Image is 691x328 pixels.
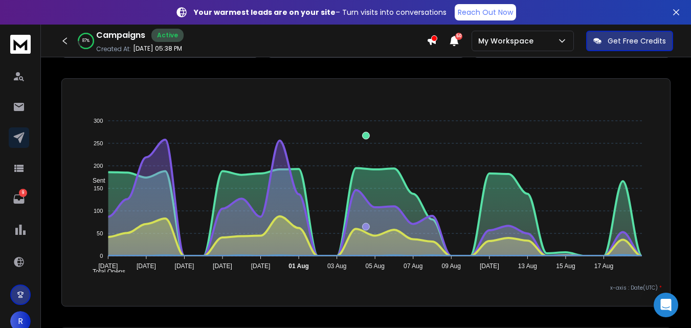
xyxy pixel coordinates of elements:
p: Reach Out Now [458,7,513,17]
strong: Your warmest leads are on your site [194,7,336,17]
div: Active [151,29,184,42]
p: [DATE] 05:38 PM [133,45,182,53]
tspan: 200 [94,163,103,169]
img: logo [10,35,31,54]
a: 9 [9,189,29,209]
tspan: [DATE] [175,263,194,270]
p: 9 [19,189,27,197]
a: Reach Out Now [455,4,516,20]
tspan: 15 Aug [556,263,575,270]
tspan: 05 Aug [365,263,384,270]
tspan: 150 [94,185,103,191]
p: Created At: [96,45,131,53]
tspan: 07 Aug [404,263,422,270]
tspan: [DATE] [137,263,156,270]
tspan: 03 Aug [327,263,346,270]
tspan: [DATE] [251,263,271,270]
tspan: [DATE] [480,263,499,270]
p: x-axis : Date(UTC) [70,284,662,292]
tspan: 300 [94,118,103,124]
tspan: 50 [97,230,103,236]
tspan: [DATE] [213,263,232,270]
p: My Workspace [478,36,538,46]
div: Open Intercom Messenger [654,293,678,317]
p: Get Free Credits [608,36,666,46]
tspan: 100 [94,208,103,214]
span: Sent [85,177,105,184]
tspan: 250 [94,140,103,146]
span: Total Opens [85,268,125,275]
tspan: 09 Aug [442,263,461,270]
span: 50 [455,33,462,40]
tspan: 13 Aug [518,263,537,270]
tspan: 17 Aug [594,263,613,270]
button: Get Free Credits [586,31,673,51]
tspan: [DATE] [98,263,118,270]
p: 87 % [82,38,90,44]
p: – Turn visits into conversations [194,7,447,17]
h1: Campaigns [96,29,145,41]
tspan: 01 Aug [288,263,309,270]
tspan: 0 [100,253,103,259]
